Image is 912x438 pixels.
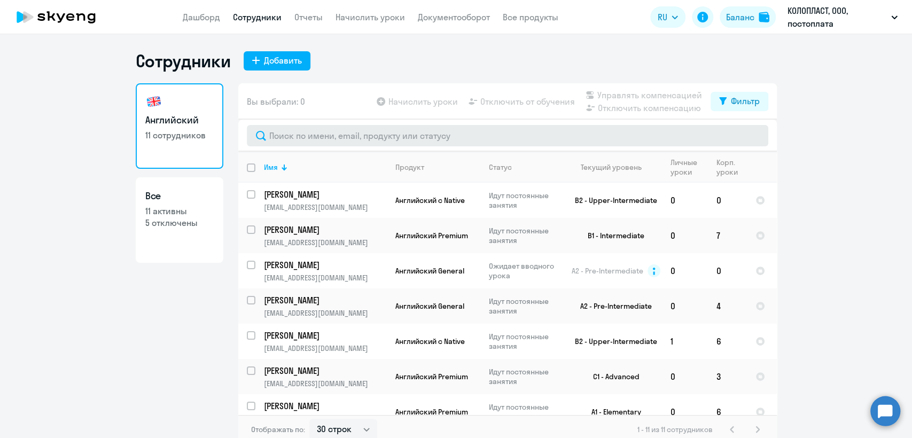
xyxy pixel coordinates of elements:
[136,83,223,169] a: Английский11 сотрудников
[233,12,282,22] a: Сотрудники
[708,218,747,253] td: 7
[708,324,747,359] td: 6
[251,425,305,434] span: Отображать по:
[244,51,310,71] button: Добавить
[395,162,480,172] div: Продукт
[264,238,386,247] p: [EMAIL_ADDRESS][DOMAIN_NAME]
[395,266,464,276] span: Английский General
[264,294,386,306] a: [PERSON_NAME]
[563,394,662,429] td: A1 - Elementary
[563,218,662,253] td: B1 - Intermediate
[264,202,386,212] p: [EMAIL_ADDRESS][DOMAIN_NAME]
[708,359,747,394] td: 3
[662,394,708,429] td: 0
[662,359,708,394] td: 0
[294,12,323,22] a: Отчеты
[489,162,512,172] div: Статус
[183,12,220,22] a: Дашборд
[264,400,385,412] p: [PERSON_NAME]
[395,337,465,346] span: Английский с Native
[264,379,386,388] p: [EMAIL_ADDRESS][DOMAIN_NAME]
[336,12,405,22] a: Начислить уроки
[264,343,386,353] p: [EMAIL_ADDRESS][DOMAIN_NAME]
[264,308,386,318] p: [EMAIL_ADDRESS][DOMAIN_NAME]
[716,158,738,177] div: Корп. уроки
[650,6,685,28] button: RU
[395,301,464,311] span: Английский General
[662,288,708,324] td: 0
[671,158,698,177] div: Личные уроки
[662,253,708,288] td: 0
[264,414,386,424] p: [EMAIL_ADDRESS][DOMAIN_NAME]
[264,162,278,172] div: Имя
[264,54,302,67] div: Добавить
[658,11,667,24] span: RU
[145,93,162,110] img: english
[563,288,662,324] td: A2 - Pre-Intermediate
[395,372,468,381] span: Английский Premium
[731,95,760,107] div: Фильтр
[395,407,468,417] span: Английский Premium
[145,205,214,217] p: 11 активны
[489,367,562,386] p: Идут постоянные занятия
[788,4,887,30] p: КОЛОПЛАСТ, ООО, постоплата
[572,266,643,276] span: A2 - Pre-Intermediate
[264,224,385,236] p: [PERSON_NAME]
[489,191,562,210] p: Идут постоянные занятия
[489,296,562,316] p: Идут постоянные занятия
[489,226,562,245] p: Идут постоянные занятия
[726,11,754,24] div: Баланс
[395,162,424,172] div: Продукт
[563,324,662,359] td: B2 - Upper-Intermediate
[264,259,386,271] a: [PERSON_NAME]
[264,330,385,341] p: [PERSON_NAME]
[247,95,305,108] span: Вы выбрали: 0
[662,218,708,253] td: 0
[708,253,747,288] td: 0
[720,6,776,28] button: Балансbalance
[489,332,562,351] p: Идут постоянные занятия
[264,189,385,200] p: [PERSON_NAME]
[637,425,713,434] span: 1 - 11 из 11 сотрудников
[571,162,661,172] div: Текущий уровень
[264,259,385,271] p: [PERSON_NAME]
[247,125,768,146] input: Поиск по имени, email, продукту или статусу
[395,231,468,240] span: Английский Premium
[145,129,214,141] p: 11 сотрудников
[264,273,386,283] p: [EMAIL_ADDRESS][DOMAIN_NAME]
[759,12,769,22] img: balance
[489,402,562,421] p: Идут постоянные занятия
[489,162,562,172] div: Статус
[264,365,386,377] a: [PERSON_NAME]
[581,162,642,172] div: Текущий уровень
[136,177,223,263] a: Все11 активны5 отключены
[418,12,490,22] a: Документооборот
[708,288,747,324] td: 4
[489,261,562,280] p: Ожидает вводного урока
[671,158,707,177] div: Личные уроки
[711,92,768,111] button: Фильтр
[264,189,386,200] a: [PERSON_NAME]
[145,113,214,127] h3: Английский
[145,189,214,203] h3: Все
[264,294,385,306] p: [PERSON_NAME]
[136,50,231,72] h1: Сотрудники
[264,224,386,236] a: [PERSON_NAME]
[264,400,386,412] a: [PERSON_NAME]
[708,183,747,218] td: 0
[662,183,708,218] td: 0
[662,324,708,359] td: 1
[264,365,385,377] p: [PERSON_NAME]
[503,12,558,22] a: Все продукты
[264,162,386,172] div: Имя
[716,158,746,177] div: Корп. уроки
[708,394,747,429] td: 6
[563,183,662,218] td: B2 - Upper-Intermediate
[782,4,903,30] button: КОЛОПЛАСТ, ООО, постоплата
[145,217,214,229] p: 5 отключены
[395,195,465,205] span: Английский с Native
[563,359,662,394] td: C1 - Advanced
[264,330,386,341] a: [PERSON_NAME]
